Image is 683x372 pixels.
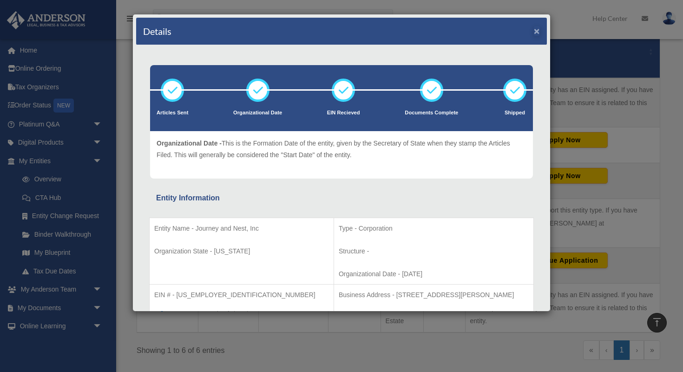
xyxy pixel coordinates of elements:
p: Business Address - [STREET_ADDRESS][PERSON_NAME] [339,289,529,301]
span: Organizational Date - [157,139,222,147]
h4: Details [143,25,171,38]
p: Organizational Date - [DATE] [339,268,529,280]
p: Entity Name - Journey and Nest, Inc [154,223,329,234]
p: Type - Corporation [339,223,529,234]
p: EIN # - [US_EMPLOYER_IDENTIFICATION_NUMBER] [154,289,329,301]
div: Entity Information [156,192,527,205]
p: Organizational Date [233,108,282,118]
p: Documents Complete [405,108,458,118]
p: Shipped [503,108,526,118]
p: Articles Sent [157,108,188,118]
p: This is the Formation Date of the entity, given by the Secretary of State when they stamp the Art... [157,138,526,160]
button: × [534,26,540,36]
p: EIN Recieved [327,108,360,118]
p: Structure - [339,246,529,257]
p: Organization State - [US_STATE] [154,246,329,257]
